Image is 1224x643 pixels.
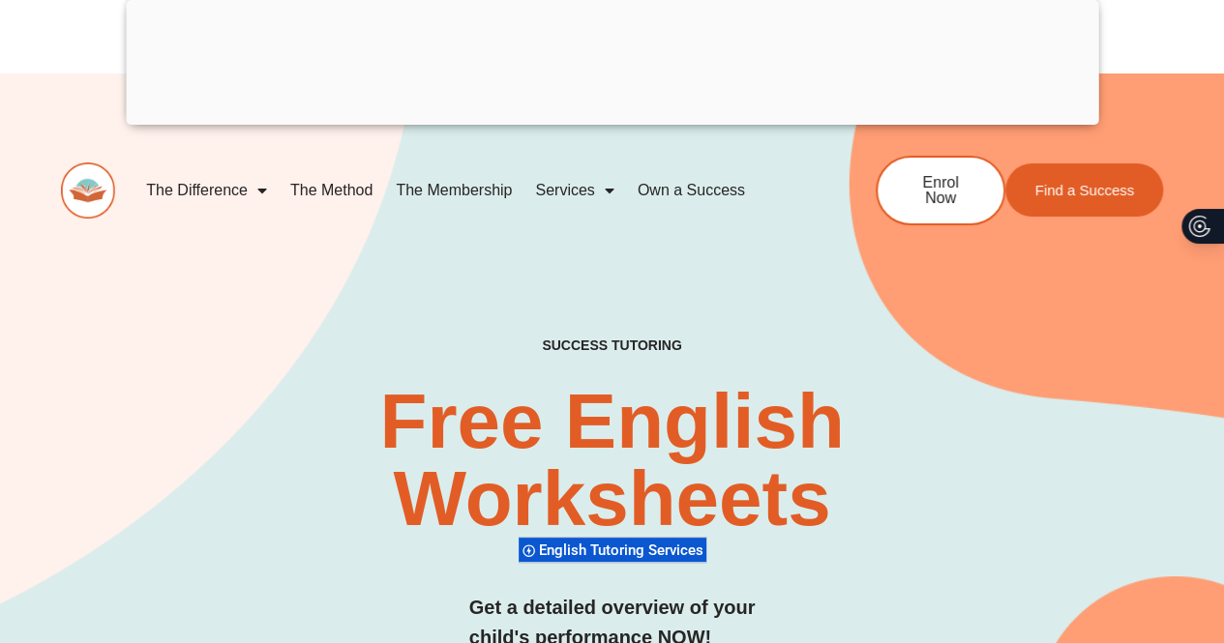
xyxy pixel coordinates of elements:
[539,541,709,559] span: English Tutoring Services
[902,424,1224,643] iframe: Chat Widget
[449,337,775,354] h4: SUCCESS TUTORING​
[876,156,1005,225] a: Enrol Now
[134,168,812,213] nav: Menu
[907,175,974,206] span: Enrol Now
[134,168,279,213] a: The Difference
[384,168,523,213] a: The Membership
[1005,163,1163,217] a: Find a Success
[1034,183,1134,197] span: Find a Success
[626,168,757,213] a: Own a Success
[249,383,975,538] h2: Free English Worksheets​
[523,168,625,213] a: Services
[279,168,384,213] a: The Method
[519,537,706,563] div: English Tutoring Services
